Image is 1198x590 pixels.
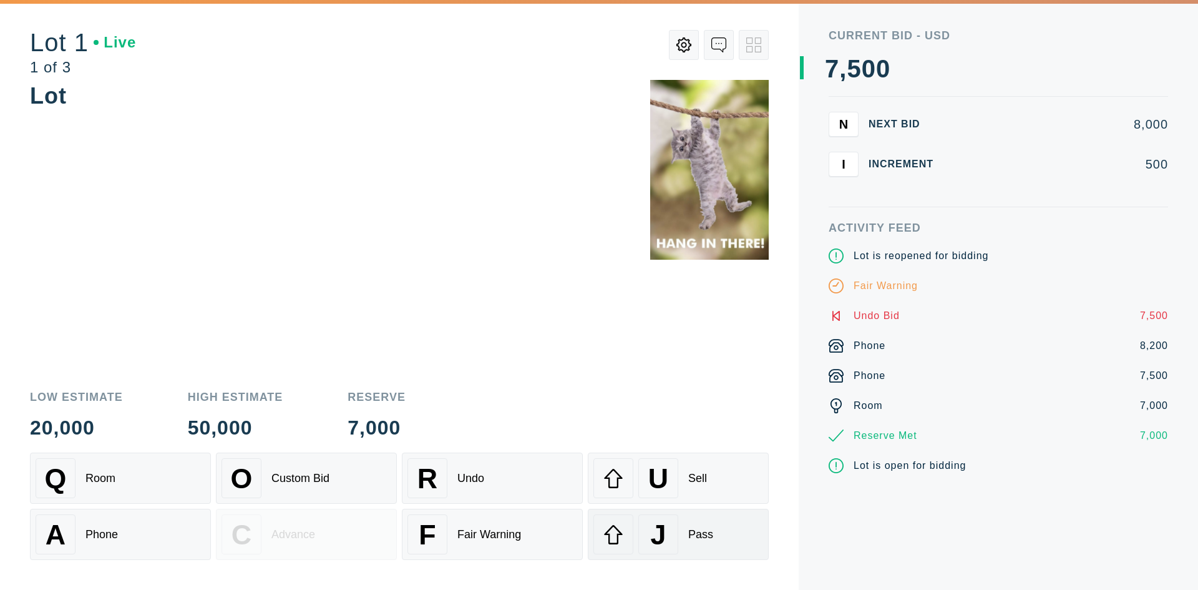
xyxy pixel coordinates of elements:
[829,112,859,137] button: N
[216,453,397,504] button: OCustom Bid
[854,308,900,323] div: Undo Bid
[348,391,406,403] div: Reserve
[869,159,943,169] div: Increment
[876,56,890,81] div: 0
[348,418,406,438] div: 7,000
[216,509,397,560] button: CAdvance
[869,119,943,129] div: Next Bid
[457,472,484,485] div: Undo
[402,509,583,560] button: FFair Warning
[1140,428,1168,443] div: 7,000
[231,463,253,494] span: O
[829,30,1168,41] div: Current Bid - USD
[829,152,859,177] button: I
[650,519,666,551] span: J
[30,30,136,55] div: Lot 1
[588,453,769,504] button: USell
[854,398,883,413] div: Room
[457,528,521,541] div: Fair Warning
[688,528,713,541] div: Pass
[854,368,885,383] div: Phone
[402,453,583,504] button: RUndo
[648,463,668,494] span: U
[30,453,211,504] button: QRoom
[45,463,67,494] span: Q
[85,472,115,485] div: Room
[953,118,1168,130] div: 8,000
[854,278,918,293] div: Fair Warning
[854,428,917,443] div: Reserve Met
[94,35,136,50] div: Live
[825,56,839,81] div: 7
[588,509,769,560] button: JPass
[1140,338,1168,353] div: 8,200
[1140,398,1168,413] div: 7,000
[30,509,211,560] button: APhone
[30,391,123,403] div: Low Estimate
[271,472,329,485] div: Custom Bid
[1140,308,1168,323] div: 7,500
[188,418,283,438] div: 50,000
[188,391,283,403] div: High Estimate
[842,157,845,171] span: I
[271,528,315,541] div: Advance
[46,519,66,551] span: A
[862,56,876,81] div: 0
[30,418,123,438] div: 20,000
[953,158,1168,170] div: 500
[419,519,436,551] span: F
[839,56,847,306] div: ,
[688,472,707,485] div: Sell
[1140,368,1168,383] div: 7,500
[854,338,885,353] div: Phone
[847,56,861,81] div: 5
[854,248,988,263] div: Lot is reopened for bidding
[30,83,67,109] div: Lot
[854,458,966,473] div: Lot is open for bidding
[829,222,1168,234] div: Activity Feed
[417,463,437,494] span: R
[839,117,848,131] span: N
[231,519,251,551] span: C
[85,528,118,541] div: Phone
[30,60,136,75] div: 1 of 3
